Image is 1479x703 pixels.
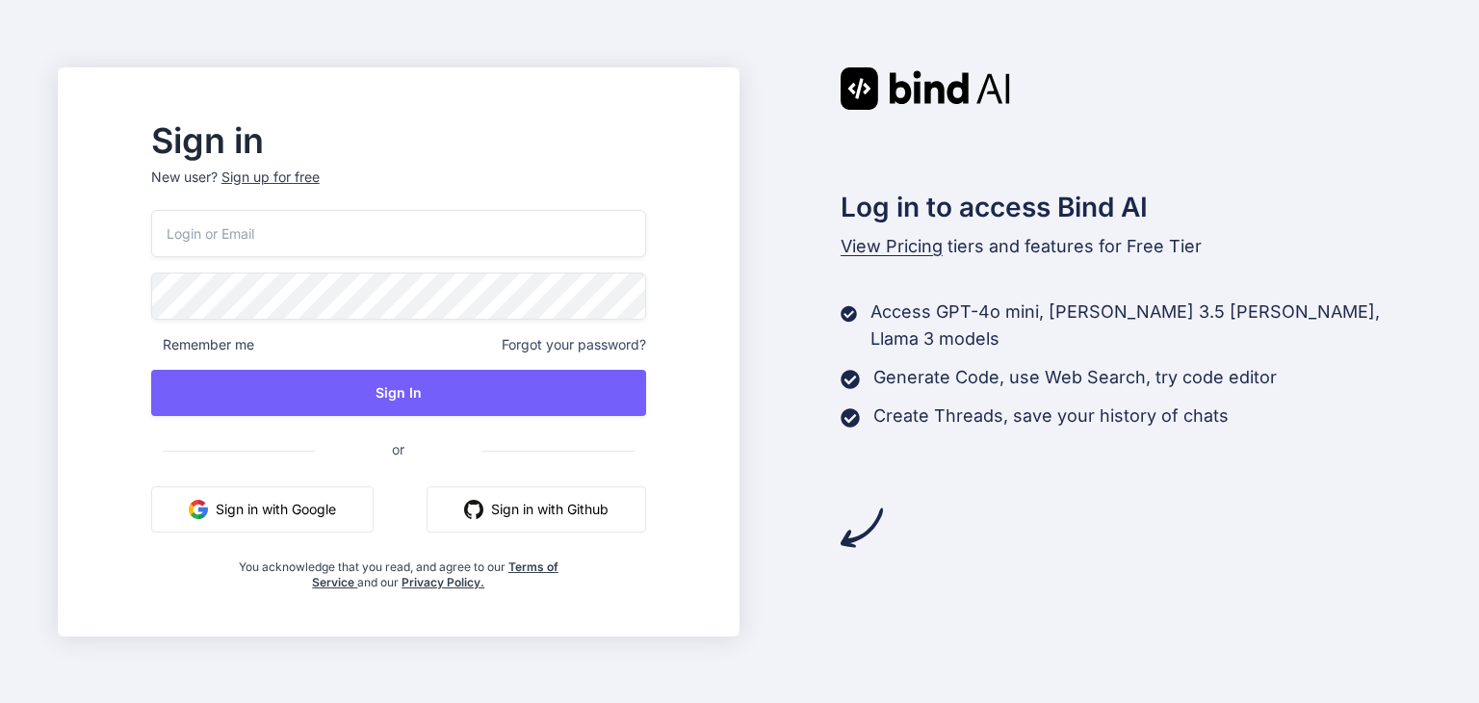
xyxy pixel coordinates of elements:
span: Forgot your password? [502,335,646,354]
p: New user? [151,168,646,210]
span: Remember me [151,335,254,354]
p: Create Threads, save your history of chats [873,403,1229,430]
span: View Pricing [841,236,943,256]
div: You acknowledge that you read, and agree to our and our [233,548,563,590]
button: Sign In [151,370,646,416]
img: google [189,500,208,519]
a: Terms of Service [312,560,558,589]
img: github [464,500,483,519]
img: arrow [841,507,883,549]
a: Privacy Policy. [402,575,484,589]
span: or [315,426,481,473]
p: Generate Code, use Web Search, try code editor [873,364,1277,391]
div: Sign up for free [221,168,320,187]
button: Sign in with Google [151,486,374,533]
input: Login or Email [151,210,646,257]
img: Bind AI logo [841,67,1010,110]
h2: Sign in [151,125,646,156]
button: Sign in with Github [427,486,646,533]
p: tiers and features for Free Tier [841,233,1422,260]
p: Access GPT-4o mini, [PERSON_NAME] 3.5 [PERSON_NAME], Llama 3 models [870,299,1421,352]
h2: Log in to access Bind AI [841,187,1422,227]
